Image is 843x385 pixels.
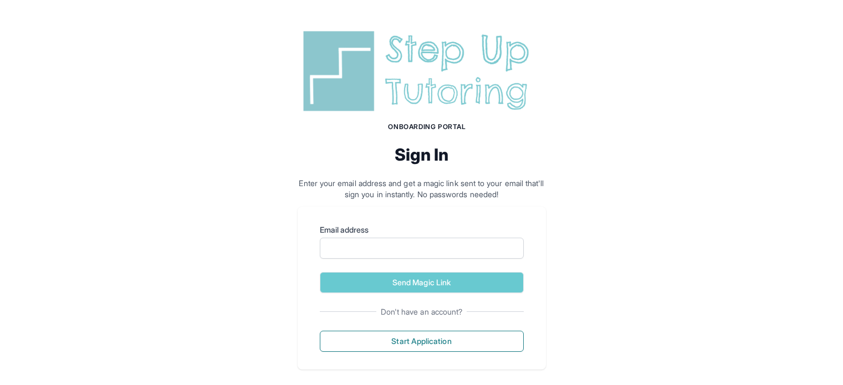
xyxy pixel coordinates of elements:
img: Step Up Tutoring horizontal logo [298,27,546,116]
h1: Onboarding Portal [309,122,546,131]
button: Send Magic Link [320,272,524,293]
p: Enter your email address and get a magic link sent to your email that'll sign you in instantly. N... [298,178,546,200]
span: Don't have an account? [376,306,467,317]
h2: Sign In [298,145,546,165]
button: Start Application [320,331,524,352]
label: Email address [320,224,524,235]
